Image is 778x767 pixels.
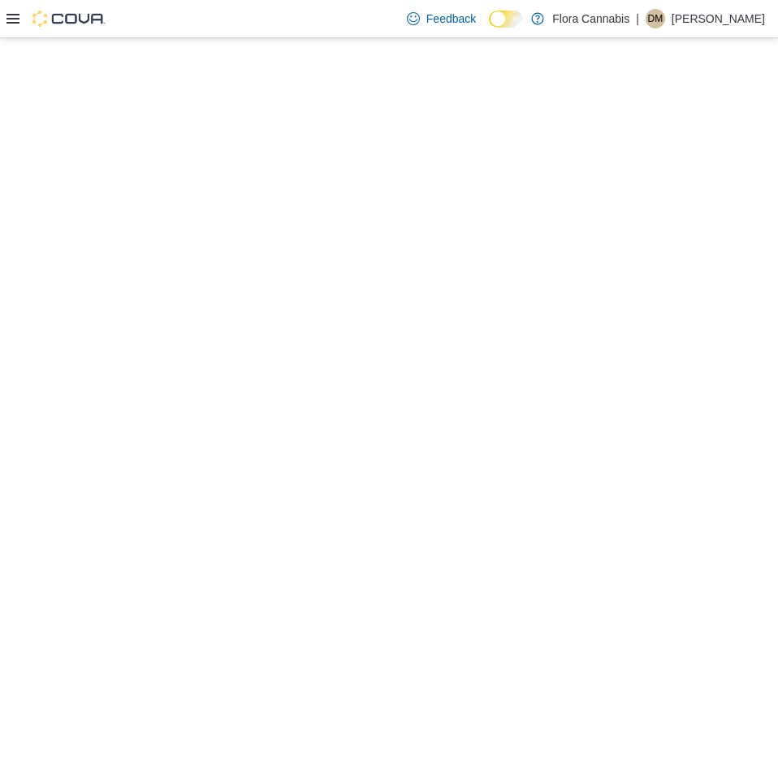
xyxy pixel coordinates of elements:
span: Feedback [426,11,476,27]
a: Feedback [400,2,482,35]
p: Flora Cannabis [552,9,629,28]
p: [PERSON_NAME] [672,9,765,28]
input: Dark Mode [489,11,523,28]
p: | [636,9,639,28]
span: DM [648,9,663,28]
div: Delaney Matthews [646,9,665,28]
img: Cova [32,11,106,27]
